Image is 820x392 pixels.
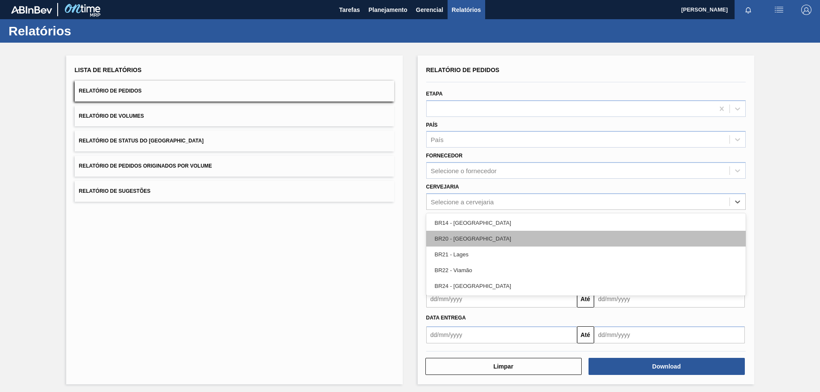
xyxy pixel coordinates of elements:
[426,231,746,247] div: BR20 - [GEOGRAPHIC_DATA]
[79,188,151,194] span: Relatório de Sugestões
[75,156,394,177] button: Relatório de Pedidos Originados por Volume
[589,358,745,375] button: Download
[774,5,784,15] img: userActions
[416,5,443,15] span: Gerencial
[452,5,481,15] span: Relatórios
[75,106,394,127] button: Relatório de Volumes
[594,326,745,343] input: dd/mm/yyyy
[426,247,746,262] div: BR21 - Lages
[577,326,594,343] button: Até
[339,5,360,15] span: Tarefas
[577,290,594,308] button: Até
[426,315,466,321] span: Data entrega
[426,290,577,308] input: dd/mm/yyyy
[431,167,497,174] div: Selecione o fornecedor
[426,326,577,343] input: dd/mm/yyyy
[369,5,407,15] span: Planejamento
[431,198,494,205] div: Selecione a cervejaria
[426,278,746,294] div: BR24 - [GEOGRAPHIC_DATA]
[426,153,463,159] label: Fornecedor
[75,131,394,151] button: Relatório de Status do [GEOGRAPHIC_DATA]
[801,5,811,15] img: Logout
[79,163,212,169] span: Relatório de Pedidos Originados por Volume
[9,26,160,36] h1: Relatórios
[426,184,459,190] label: Cervejaria
[79,113,144,119] span: Relatório de Volumes
[425,358,582,375] button: Limpar
[75,181,394,202] button: Relatório de Sugestões
[594,290,745,308] input: dd/mm/yyyy
[79,88,142,94] span: Relatório de Pedidos
[11,6,52,14] img: TNhmsLtSVTkK8tSr43FrP2fwEKptu5GPRR3wAAAABJRU5ErkJggg==
[431,136,444,143] div: País
[426,215,746,231] div: BR14 - [GEOGRAPHIC_DATA]
[75,81,394,102] button: Relatório de Pedidos
[426,122,438,128] label: País
[75,67,142,73] span: Lista de Relatórios
[735,4,762,16] button: Notificações
[426,67,500,73] span: Relatório de Pedidos
[426,262,746,278] div: BR22 - Viamão
[79,138,204,144] span: Relatório de Status do [GEOGRAPHIC_DATA]
[426,91,443,97] label: Etapa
